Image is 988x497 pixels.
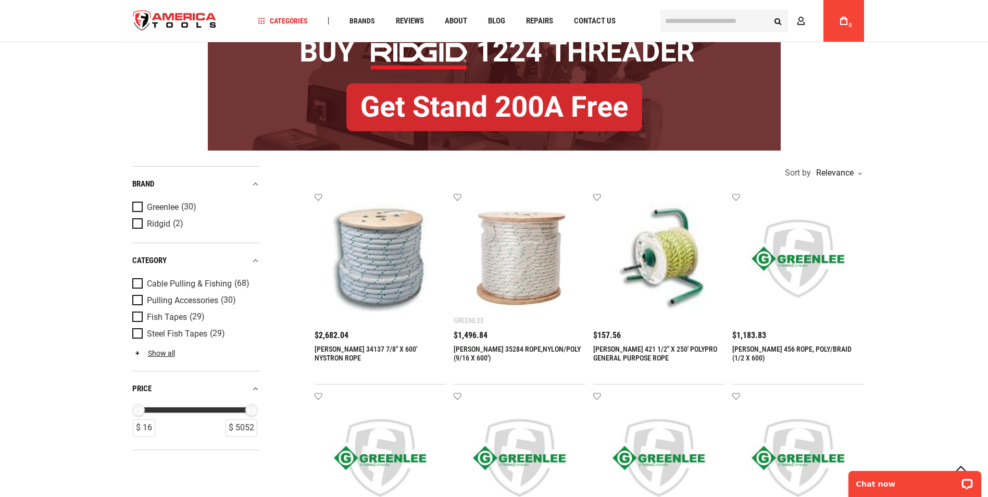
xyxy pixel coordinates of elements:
span: (30) [181,203,196,212]
span: (29) [210,329,225,338]
div: $ 5052 [226,419,257,437]
a: Pulling Accessories (30) [132,295,257,306]
span: Blog [488,17,505,25]
div: $ 16 [133,419,155,437]
img: GREENLEE 34137 7/8 [325,203,436,314]
a: Show all [132,349,175,357]
a: Contact Us [569,14,620,28]
a: Reviews [391,14,429,28]
span: Steel Fish Tapes [147,329,207,339]
span: Contact Us [574,17,616,25]
div: category [132,254,260,268]
span: Repairs [526,17,553,25]
span: Cable Pulling & Fishing [147,279,232,289]
img: BOGO: Buy RIDGID® 1224 Threader, Get Stand 200A Free! [208,13,781,151]
a: Blog [483,14,510,28]
img: GREENLEE 35284 ROPE,NYLON/POLY (9/16 X 600') [464,203,575,314]
span: Sort by [785,169,811,177]
span: Fish Tapes [147,313,187,322]
span: 0 [849,22,852,28]
span: Brands [349,17,375,24]
span: Reviews [396,17,424,25]
span: Greenlee [147,203,179,212]
span: Categories [258,17,308,24]
img: GREENLEE 421 1/2 [604,203,715,314]
div: Relevance [814,169,861,177]
a: [PERSON_NAME] 456 ROPE, POLY/BRAID (1/2 X 600) [732,345,852,362]
a: About [440,14,472,28]
span: About [445,17,467,25]
span: Ridgid [147,219,170,229]
a: Fish Tapes (29) [132,312,257,323]
img: GREENLEE 456 ROPE, POLY/BRAID (1/2 X 600) [743,203,854,314]
div: price [132,382,260,396]
span: $1,496.84 [454,331,487,340]
a: Repairs [521,14,558,28]
a: Brands [345,14,380,28]
a: Cable Pulling & Fishing (68) [132,278,257,290]
span: $157.56 [593,331,621,340]
a: store logo [124,2,226,41]
a: [PERSON_NAME] 35284 ROPE,NYLON/POLY (9/16 X 600') [454,345,581,362]
a: [PERSON_NAME] 34137 7/8" X 600' NYSTRON ROPE [315,345,417,362]
a: Greenlee (30) [132,202,257,213]
div: Greenlee [454,316,484,325]
span: (68) [234,279,249,288]
iframe: LiveChat chat widget [842,464,988,497]
span: $1,183.83 [732,331,766,340]
span: Pulling Accessories [147,296,218,305]
span: $2,682.04 [315,331,348,340]
div: Product Filters [132,166,260,450]
a: [PERSON_NAME] 421 1/2" X 250' POLYPRO GENERAL PURPOSE ROPE [593,345,717,362]
div: Brand [132,177,260,191]
button: Search [768,11,788,31]
a: Steel Fish Tapes (29) [132,328,257,340]
span: (29) [190,313,205,321]
a: Ridgid (2) [132,218,257,230]
a: Categories [253,14,312,28]
img: America Tools [124,2,226,41]
span: (2) [173,219,183,228]
span: (30) [221,296,236,305]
